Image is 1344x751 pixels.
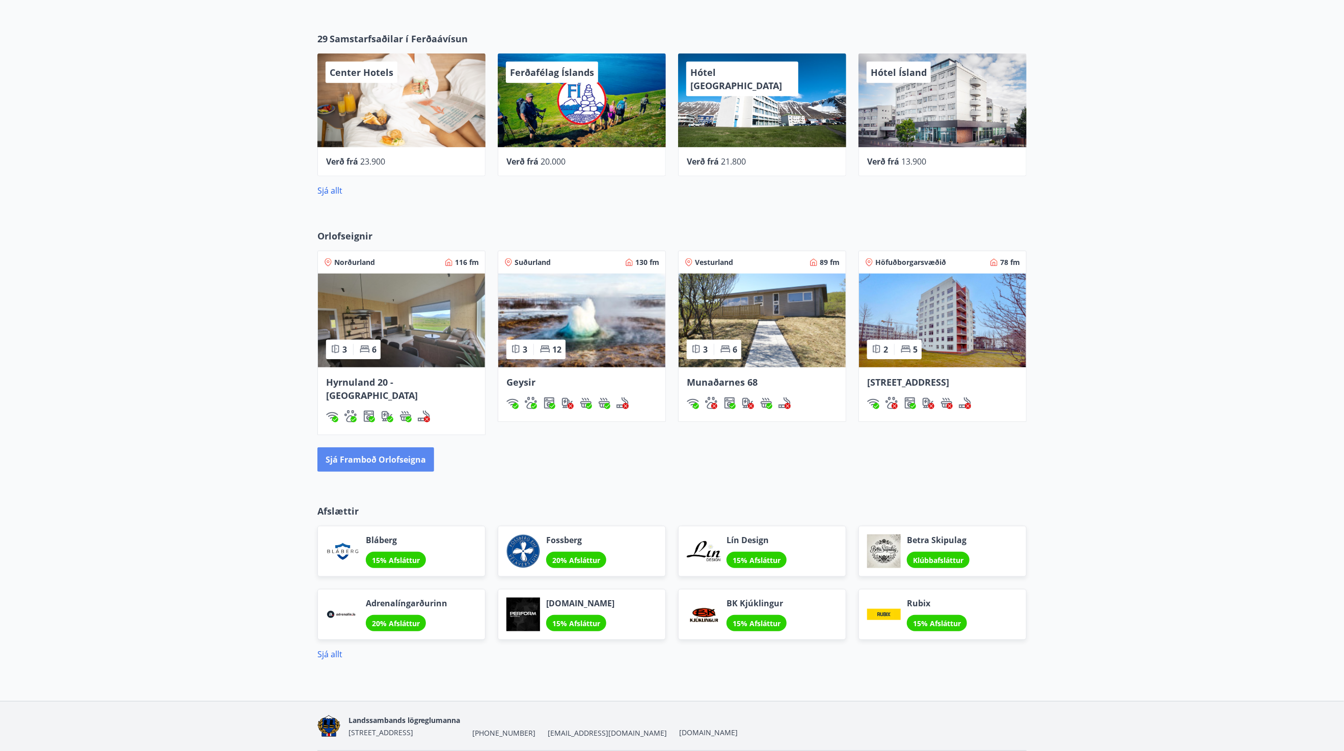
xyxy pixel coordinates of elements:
span: 21.800 [721,156,746,167]
span: Bláberg [366,534,426,546]
span: 20% Afsláttur [372,619,420,628]
a: Sjá allt [317,185,342,196]
img: QNIUl6Cv9L9rHgMXwuzGLuiJOj7RKqxk9mBFPqjq.svg [778,397,791,409]
div: Gæludýr [525,397,537,409]
img: Paella dish [859,274,1026,367]
span: Hyrnuland 20 - [GEOGRAPHIC_DATA] [326,376,418,401]
div: Gæludýr [344,410,357,422]
span: Höfuðborgarsvæðið [875,257,946,267]
span: Verð frá [867,156,899,167]
span: 15% Afsláttur [733,619,781,628]
span: 78 fm [1000,257,1020,267]
span: 116 fm [455,257,479,267]
img: nH7E6Gw2rvWFb8XaSdRp44dhkQaj4PJkOoRYItBQ.svg [922,397,934,409]
button: Sjá framboð orlofseigna [317,447,434,472]
img: HJRyFFsYp6qjeUYhR4dAD8CaCEsnIFYZ05miwXoh.svg [506,397,519,409]
span: 5 [913,344,918,355]
span: [STREET_ADDRESS] [867,376,949,388]
span: 15% Afsláttur [552,619,600,628]
span: 15% Afsláttur [372,555,420,565]
img: pxcaIm5dSOV3FS4whs1soiYWTwFQvksT25a9J10C.svg [885,397,898,409]
span: Verð frá [326,156,358,167]
span: Adrenalíngarðurinn [366,598,447,609]
span: Center Hotels [330,66,393,78]
div: Þráðlaust net [867,397,879,409]
span: 2 [883,344,888,355]
div: Reykingar / Vape [778,397,791,409]
span: 3 [523,344,527,355]
div: Hleðslustöð fyrir rafbíla [922,397,934,409]
span: Ferðafélag Íslands [510,66,594,78]
img: QNIUl6Cv9L9rHgMXwuzGLuiJOj7RKqxk9mBFPqjq.svg [418,410,430,422]
span: 3 [703,344,708,355]
span: Norðurland [334,257,375,267]
img: HJRyFFsYp6qjeUYhR4dAD8CaCEsnIFYZ05miwXoh.svg [867,397,879,409]
p: Afslættir [317,504,1027,518]
div: Heitur pottur [760,397,772,409]
img: QNIUl6Cv9L9rHgMXwuzGLuiJOj7RKqxk9mBFPqjq.svg [959,397,971,409]
span: 6 [733,344,737,355]
img: nH7E6Gw2rvWFb8XaSdRp44dhkQaj4PJkOoRYItBQ.svg [381,410,393,422]
div: Þvottavél [543,397,555,409]
span: 29 [317,32,328,45]
img: SJj2vZRIhV3BpGWEavGrun1QpCHThV64o0tEtO0y.svg [580,397,592,409]
span: Rubix [907,598,967,609]
div: Þvottavél [904,397,916,409]
div: Gæludýr [705,397,717,409]
img: pxcaIm5dSOV3FS4whs1soiYWTwFQvksT25a9J10C.svg [525,397,537,409]
div: Reykingar / Vape [959,397,971,409]
div: Hleðslustöð fyrir rafbíla [561,397,574,409]
img: Paella dish [679,274,846,367]
img: 1cqKbADZNYZ4wXUG0EC2JmCwhQh0Y6EN22Kw4FTY.png [317,715,340,737]
img: Paella dish [498,274,665,367]
img: nH7E6Gw2rvWFb8XaSdRp44dhkQaj4PJkOoRYItBQ.svg [561,397,574,409]
div: Gæludýr [885,397,898,409]
img: HJRyFFsYp6qjeUYhR4dAD8CaCEsnIFYZ05miwXoh.svg [687,397,699,409]
div: Reykingar / Vape [418,410,430,422]
span: 20.000 [541,156,566,167]
span: 89 fm [820,257,840,267]
span: Fossberg [546,534,606,546]
img: QNIUl6Cv9L9rHgMXwuzGLuiJOj7RKqxk9mBFPqjq.svg [616,397,629,409]
a: [DOMAIN_NAME] [680,728,738,737]
span: Munaðarnes 68 [687,376,758,388]
div: Rafmagnspottur [580,397,592,409]
span: Betra Skipulag [907,534,970,546]
span: Hótel Ísland [871,66,927,78]
span: 20% Afsláttur [552,555,600,565]
img: Dl16BY4EX9PAW649lg1C3oBuIaAsR6QVDQBO2cTm.svg [904,397,916,409]
span: 12 [552,344,561,355]
div: Þráðlaust net [326,410,338,422]
span: [PHONE_NUMBER] [473,728,536,738]
div: Heitur pottur [399,410,412,422]
div: Reykingar / Vape [616,397,629,409]
span: [STREET_ADDRESS] [348,728,413,737]
span: 15% Afsláttur [913,619,961,628]
img: h89QDIuHlAdpqTriuIvuEWkTH976fOgBEOOeu1mi.svg [399,410,412,422]
span: Suðurland [515,257,551,267]
span: Lín Design [727,534,787,546]
span: 13.900 [901,156,926,167]
span: [EMAIL_ADDRESS][DOMAIN_NAME] [548,728,667,738]
span: 3 [342,344,347,355]
a: Sjá allt [317,649,342,660]
span: Landssambands lögreglumanna [348,715,461,725]
span: 6 [372,344,377,355]
div: Heitur pottur [940,397,953,409]
div: Þráðlaust net [506,397,519,409]
span: [DOMAIN_NAME] [546,598,614,609]
span: Klúbbafsláttur [913,555,963,565]
div: Þvottavél [723,397,736,409]
div: Hleðslustöð fyrir rafbíla [742,397,754,409]
img: h89QDIuHlAdpqTriuIvuEWkTH976fOgBEOOeu1mi.svg [940,397,953,409]
span: Verð frá [687,156,719,167]
div: Hleðslustöð fyrir rafbíla [381,410,393,422]
img: h89QDIuHlAdpqTriuIvuEWkTH976fOgBEOOeu1mi.svg [760,397,772,409]
img: h89QDIuHlAdpqTriuIvuEWkTH976fOgBEOOeu1mi.svg [598,397,610,409]
span: Samstarfsaðilar í Ferðaávísun [330,32,468,45]
span: 130 fm [635,257,659,267]
span: 15% Afsláttur [733,555,781,565]
span: Vesturland [695,257,733,267]
img: Dl16BY4EX9PAW649lg1C3oBuIaAsR6QVDQBO2cTm.svg [723,397,736,409]
img: Paella dish [318,274,485,367]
